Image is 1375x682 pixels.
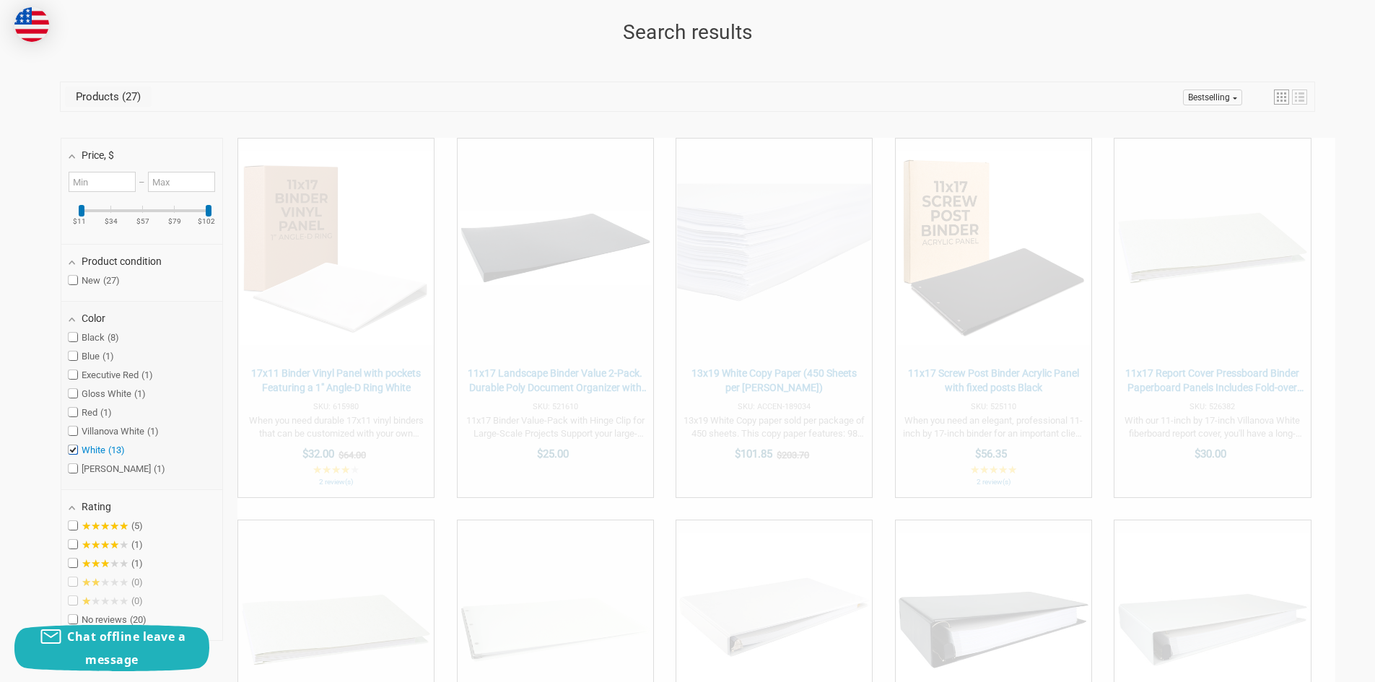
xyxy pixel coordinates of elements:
[130,614,147,625] span: 20
[147,426,159,437] span: 1
[14,625,209,671] button: Chat offline leave a message
[131,595,143,606] span: 0
[1188,92,1230,102] span: Bestselling
[108,332,119,343] span: 8
[131,539,143,550] span: 1
[103,275,120,286] span: 27
[14,7,49,42] img: duty and tax information for United States
[69,370,153,381] span: Executive Red
[82,520,128,532] span: ★★★★★
[141,370,153,380] span: 1
[102,351,114,362] span: 1
[119,90,141,103] span: 27
[128,218,158,225] ins: $57
[104,149,114,161] span: , $
[100,407,112,418] span: 1
[69,275,120,287] span: New
[131,520,143,531] span: 5
[64,218,95,225] ins: $11
[69,388,146,400] span: Gloss White
[96,218,126,225] ins: $34
[69,351,114,362] span: Blue
[69,426,159,437] span: Villanova White
[82,501,111,512] span: Rating
[69,172,136,192] input: Minimum value
[1274,89,1289,105] a: View grid mode
[148,172,215,192] input: Maximum value
[82,312,105,324] span: Color
[82,577,128,588] span: ★★★★★
[65,87,152,107] a: View Products Tab
[108,445,125,455] span: 13
[82,149,114,161] span: Price
[82,558,128,569] span: ★★★★★
[69,445,125,456] span: White
[67,629,185,668] span: Chat offline leave a message
[134,388,146,399] span: 1
[160,218,190,225] ins: $79
[1292,89,1307,105] a: View list mode
[131,577,143,587] span: 0
[82,595,128,607] span: ★★★★★
[154,463,165,474] span: 1
[1183,89,1242,105] a: Sort options
[69,463,165,475] span: [PERSON_NAME]
[69,407,112,419] span: Red
[136,177,147,188] span: –
[61,17,1314,48] h1: Search results
[131,558,143,569] span: 1
[69,614,147,626] span: No reviews
[191,218,222,225] ins: $102
[69,332,119,344] span: Black
[82,255,162,267] span: Product condition
[82,539,128,551] span: ★★★★★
